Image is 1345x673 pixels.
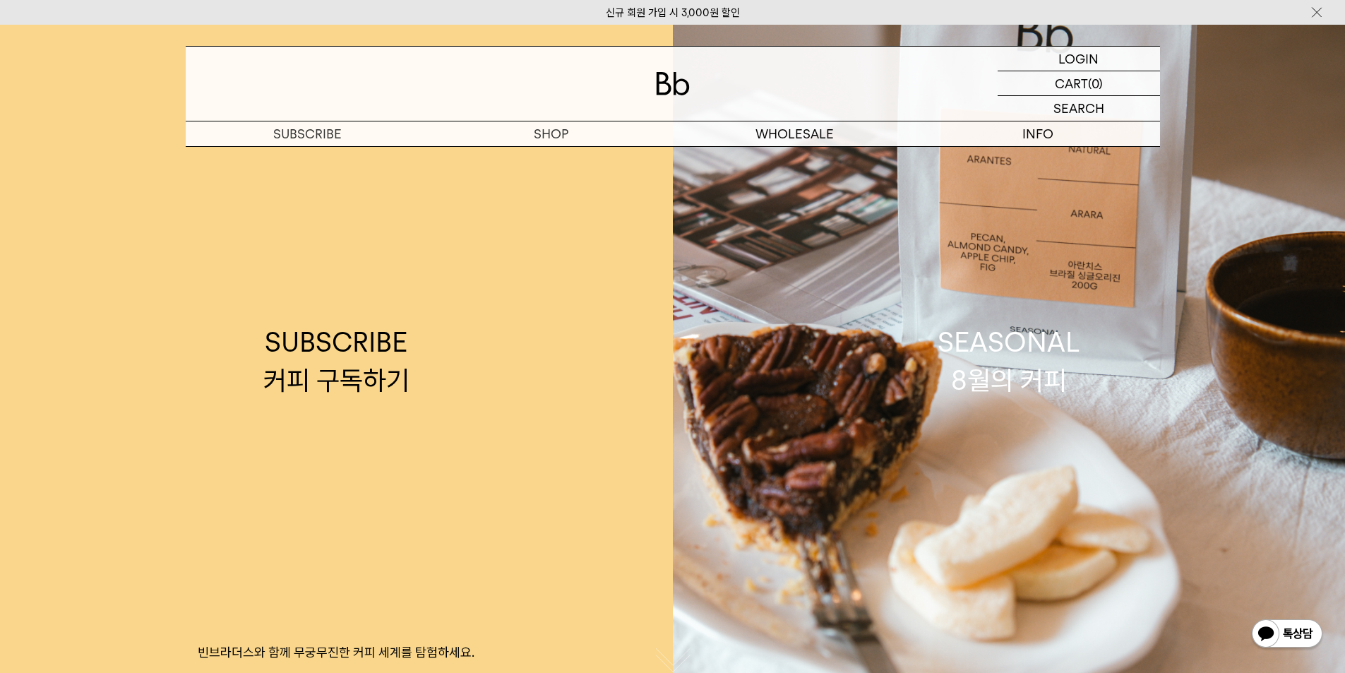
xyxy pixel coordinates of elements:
[606,6,740,19] a: 신규 회원 가입 시 3,000원 할인
[998,71,1160,96] a: CART (0)
[429,121,673,146] a: SHOP
[1088,71,1103,95] p: (0)
[186,121,429,146] a: SUBSCRIBE
[1053,96,1104,121] p: SEARCH
[673,121,916,146] p: WHOLESALE
[1058,47,1099,71] p: LOGIN
[1055,71,1088,95] p: CART
[998,47,1160,71] a: LOGIN
[916,121,1160,146] p: INFO
[656,72,690,95] img: 로고
[1250,618,1324,652] img: 카카오톡 채널 1:1 채팅 버튼
[263,323,410,398] div: SUBSCRIBE 커피 구독하기
[938,323,1080,398] div: SEASONAL 8월의 커피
